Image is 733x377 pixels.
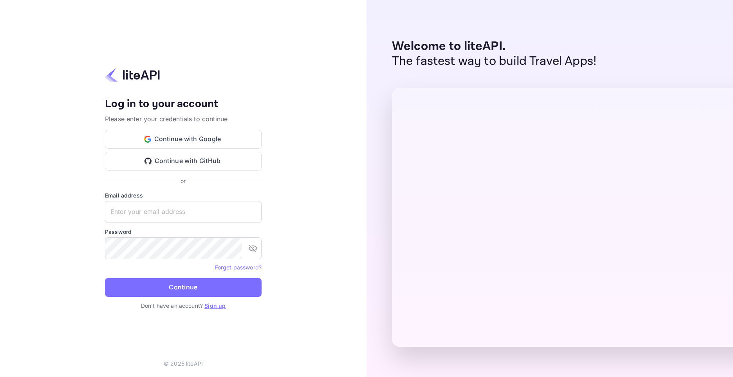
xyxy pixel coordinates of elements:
[105,97,262,111] h4: Log in to your account
[204,302,226,309] a: Sign up
[181,177,186,185] p: or
[392,39,597,54] p: Welcome to liteAPI.
[392,54,597,69] p: The fastest way to build Travel Apps!
[105,152,262,171] button: Continue with GitHub
[105,201,262,223] input: Enter your email address
[105,302,262,310] p: Don't have an account?
[105,228,262,236] label: Password
[215,263,262,271] a: Forget password?
[164,359,203,368] p: © 2025 liteAPI
[105,130,262,149] button: Continue with Google
[105,278,262,297] button: Continue
[105,67,160,83] img: liteapi
[245,241,261,256] button: toggle password visibility
[105,114,262,124] p: Please enter your credentials to continue
[105,191,262,199] label: Email address
[215,264,262,271] a: Forget password?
